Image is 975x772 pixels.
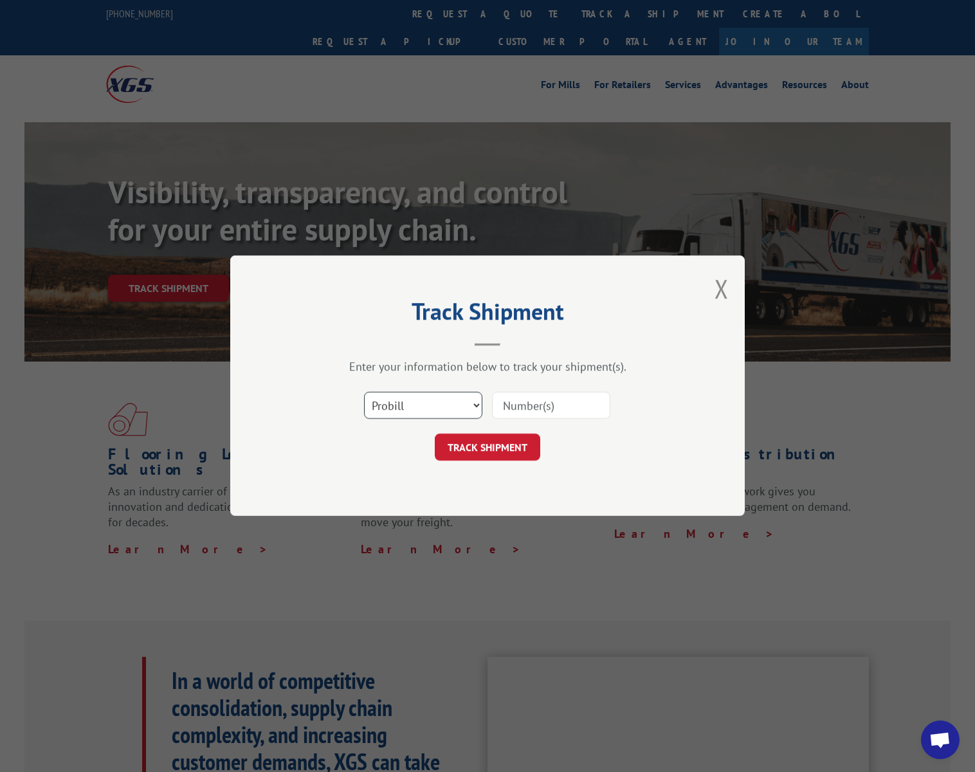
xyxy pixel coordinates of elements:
div: Enter your information below to track your shipment(s). [295,360,680,374]
button: TRACK SHIPMENT [435,434,540,461]
h2: Track Shipment [295,302,680,327]
button: Close modal [715,271,729,306]
a: Open chat [921,721,960,759]
input: Number(s) [492,392,610,419]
